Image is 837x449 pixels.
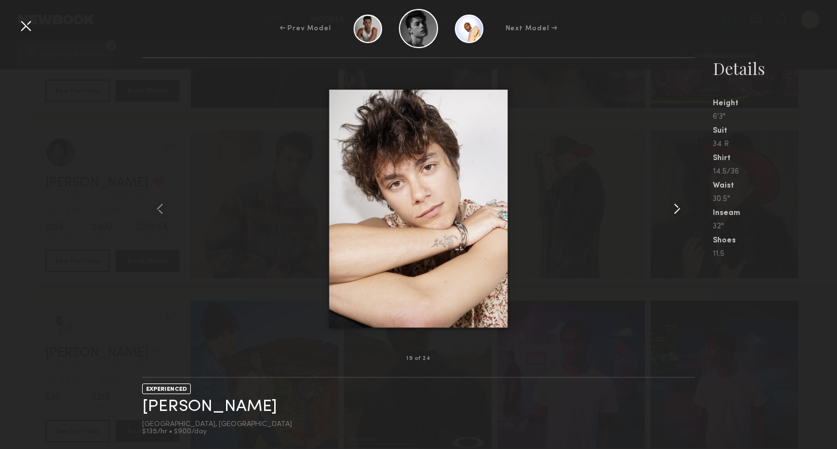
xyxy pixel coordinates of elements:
div: Inseam [713,209,837,217]
div: [GEOGRAPHIC_DATA], [GEOGRAPHIC_DATA] [142,421,292,428]
div: $135/hr • $900/day [142,428,292,436]
div: 34 R [713,141,837,148]
div: 11.5 [713,250,837,258]
div: Waist [713,182,837,190]
div: 30.5" [713,195,837,203]
a: [PERSON_NAME] [142,398,277,415]
div: 6'3" [713,113,837,121]
div: Next Model → [506,24,558,34]
div: Shirt [713,155,837,162]
div: EXPERIENCED [142,383,191,394]
div: ← Prev Model [280,24,331,34]
div: Height [713,100,837,107]
div: Shoes [713,237,837,245]
div: 32" [713,223,837,231]
div: Details [713,57,837,79]
div: Suit [713,127,837,135]
div: 19 of 24 [406,356,430,362]
div: 14.5/36 [713,168,837,176]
